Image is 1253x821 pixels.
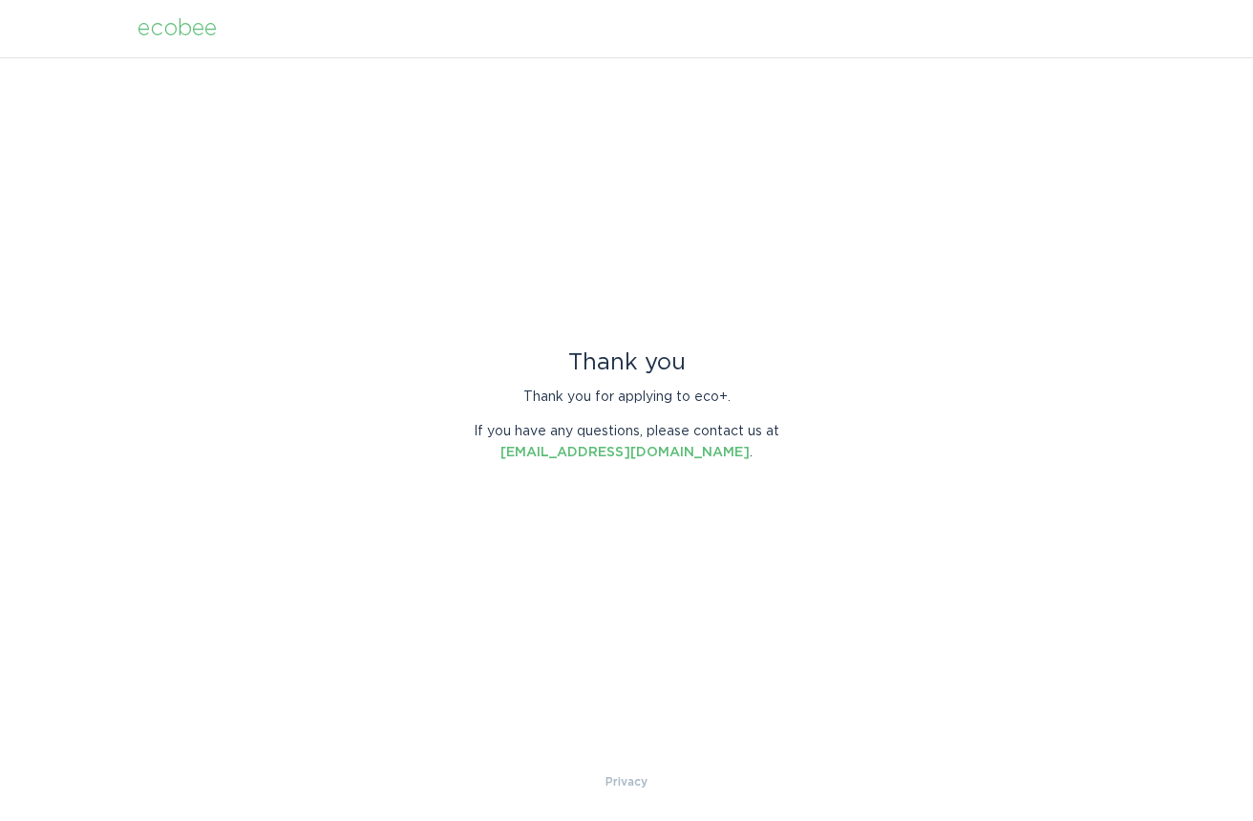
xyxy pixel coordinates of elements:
[605,771,648,792] a: Privacy Policy & Terms of Use
[459,387,794,408] p: Thank you for applying to eco+.
[459,352,794,373] div: Thank you
[138,18,217,39] div: ecobee
[500,446,750,459] a: [EMAIL_ADDRESS][DOMAIN_NAME]
[459,421,794,463] p: If you have any questions, please contact us at .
